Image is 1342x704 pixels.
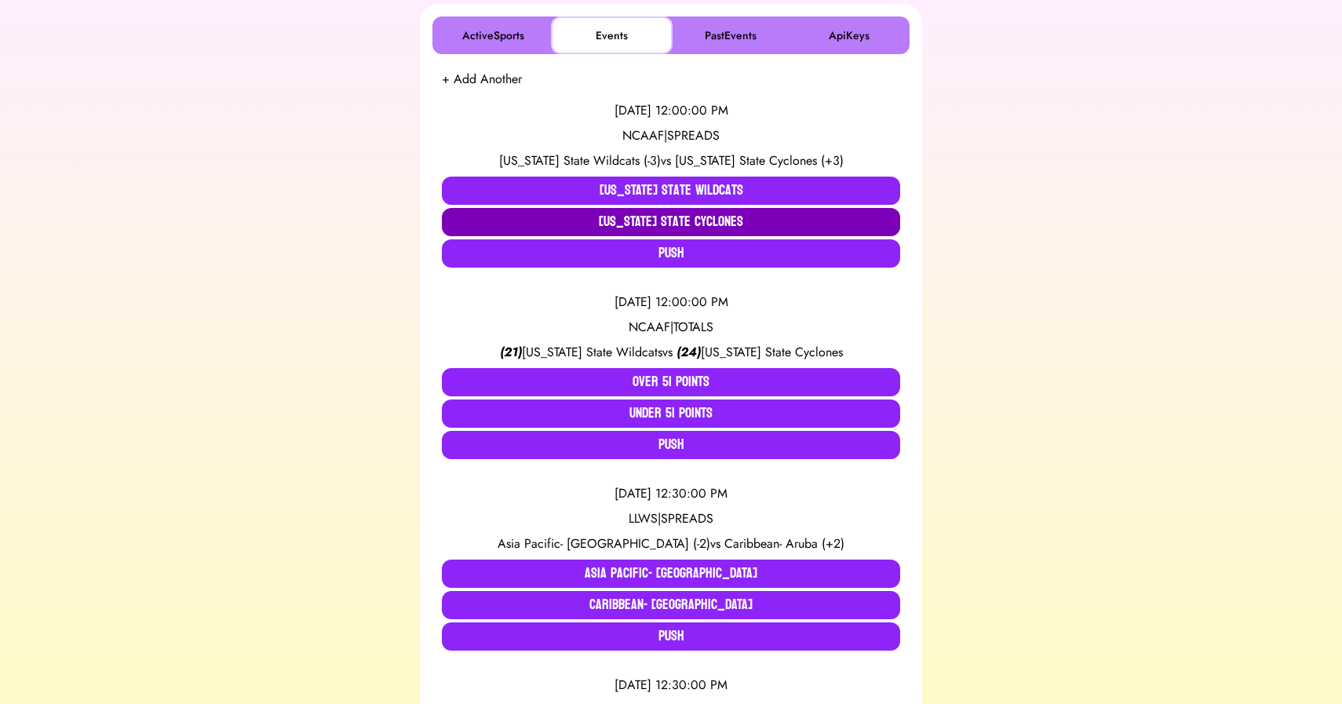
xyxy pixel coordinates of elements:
span: Asia Pacific- [GEOGRAPHIC_DATA] (-2) [498,534,710,553]
span: [US_STATE] State Wildcats (-3) [499,151,661,170]
span: [US_STATE] State Cyclones (+3) [675,151,844,170]
span: [US_STATE] State Wildcats [522,343,662,361]
button: PastEvents [673,20,788,51]
button: Push [442,431,900,459]
span: ( 21 ) [500,343,522,361]
button: [US_STATE] State Wildcats [442,177,900,205]
button: Under 51 Points [442,399,900,428]
div: NCAAF | TOTALS [442,318,900,337]
div: [DATE] 12:00:00 PM [442,293,900,312]
button: Push [442,239,900,268]
button: Caribbean- [GEOGRAPHIC_DATA] [442,591,900,619]
div: LLWS | SPREADS [442,509,900,528]
button: Push [442,622,900,651]
button: Over 51 Points [442,368,900,396]
div: vs [442,343,900,362]
button: Asia Pacific- [GEOGRAPHIC_DATA] [442,560,900,588]
button: [US_STATE] State Cyclones [442,208,900,236]
button: + Add Another [442,70,522,89]
div: [DATE] 12:00:00 PM [442,101,900,120]
span: ( 24 ) [676,343,701,361]
div: [DATE] 12:30:00 PM [442,484,900,503]
button: ActiveSports [436,20,551,51]
div: [DATE] 12:30:00 PM [442,676,900,695]
span: [US_STATE] State Cyclones [701,343,843,361]
button: Events [554,20,669,51]
span: Caribbean- Aruba (+2) [724,534,844,553]
div: vs [442,151,900,170]
button: ApiKeys [791,20,906,51]
div: NCAAF | SPREADS [442,126,900,145]
div: vs [442,534,900,553]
